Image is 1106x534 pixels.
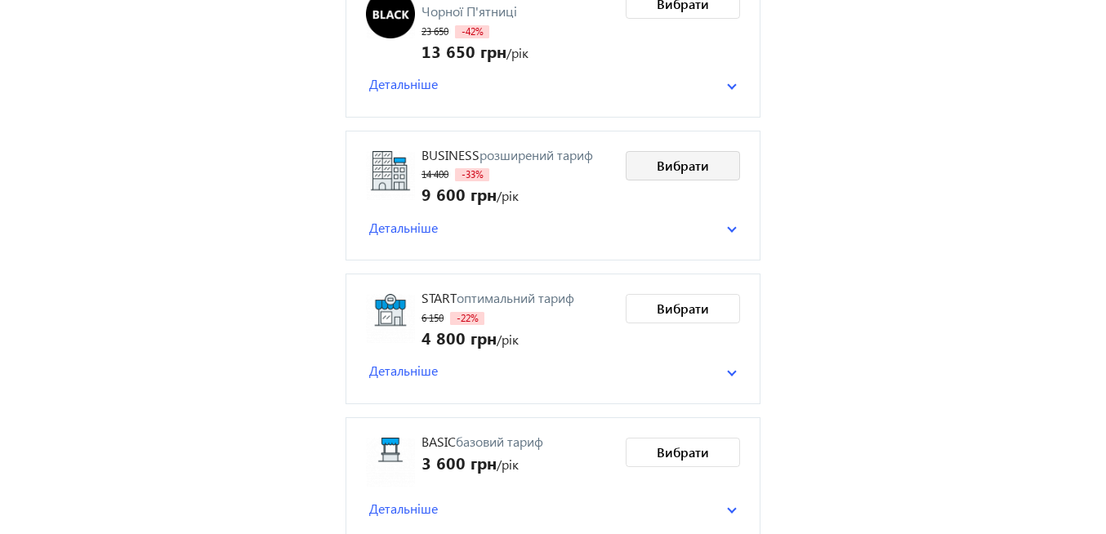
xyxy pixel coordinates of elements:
[421,451,543,474] div: /рік
[626,438,740,467] button: Вибрати
[366,438,415,487] img: Basic
[450,312,484,325] span: -22%
[421,168,448,180] span: 14 400
[657,443,709,461] span: Вибрати
[421,326,574,349] div: /рік
[479,146,593,163] span: розширений тариф
[366,216,740,240] mat-expansion-panel-header: Детальніше
[421,182,497,205] span: 9 600 грн
[366,294,415,343] img: Start
[457,289,574,306] span: оптимальний тариф
[421,326,497,349] span: 4 800 грн
[421,312,444,324] span: 6 150
[421,289,457,306] span: Start
[366,496,740,521] mat-expansion-panel-header: Детальніше
[366,151,415,200] img: Business
[369,75,438,93] span: Детальніше
[421,25,448,38] span: 23 650
[366,72,740,96] mat-expansion-panel-header: Детальніше
[421,39,506,62] span: 13 650 грн
[657,157,709,175] span: Вибрати
[421,39,613,62] div: /рік
[421,451,497,474] span: 3 600 грн
[366,358,740,383] mat-expansion-panel-header: Детальніше
[421,433,456,450] span: Basic
[421,146,479,163] span: Business
[626,151,740,180] button: Вибрати
[456,433,543,450] span: базовий тариф
[455,25,489,38] span: -42%
[369,219,438,237] span: Детальніше
[455,168,489,181] span: -33%
[657,300,709,318] span: Вибрати
[369,362,438,380] span: Детальніше
[369,500,438,518] span: Детальніше
[626,294,740,323] button: Вибрати
[421,182,593,205] div: /рік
